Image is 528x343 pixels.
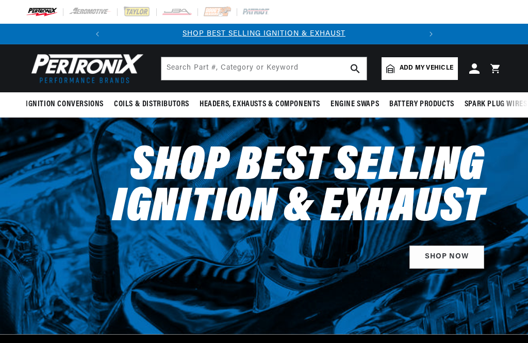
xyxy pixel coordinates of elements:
[194,92,325,117] summary: Headers, Exhausts & Components
[183,30,345,38] a: SHOP BEST SELLING IGNITION & EXHAUST
[26,92,109,117] summary: Ignition Conversions
[87,24,108,44] button: Translation missing: en.sections.announcements.previous_announcement
[114,99,189,110] span: Coils & Distributors
[421,24,441,44] button: Translation missing: en.sections.announcements.next_announcement
[384,92,459,117] summary: Battery Products
[161,57,367,80] input: Search Part #, Category or Keyword
[26,99,104,110] span: Ignition Conversions
[331,99,379,110] span: Engine Swaps
[382,57,458,80] a: Add my vehicle
[109,92,194,117] summary: Coils & Distributors
[400,63,453,73] span: Add my vehicle
[344,57,367,80] button: search button
[409,246,484,269] a: SHOP NOW
[108,28,421,40] div: Announcement
[43,146,484,229] h2: Shop Best Selling Ignition & Exhaust
[200,99,320,110] span: Headers, Exhausts & Components
[26,51,144,86] img: Pertronix
[465,99,527,110] span: Spark Plug Wires
[389,99,454,110] span: Battery Products
[108,28,421,40] div: 1 of 2
[325,92,384,117] summary: Engine Swaps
